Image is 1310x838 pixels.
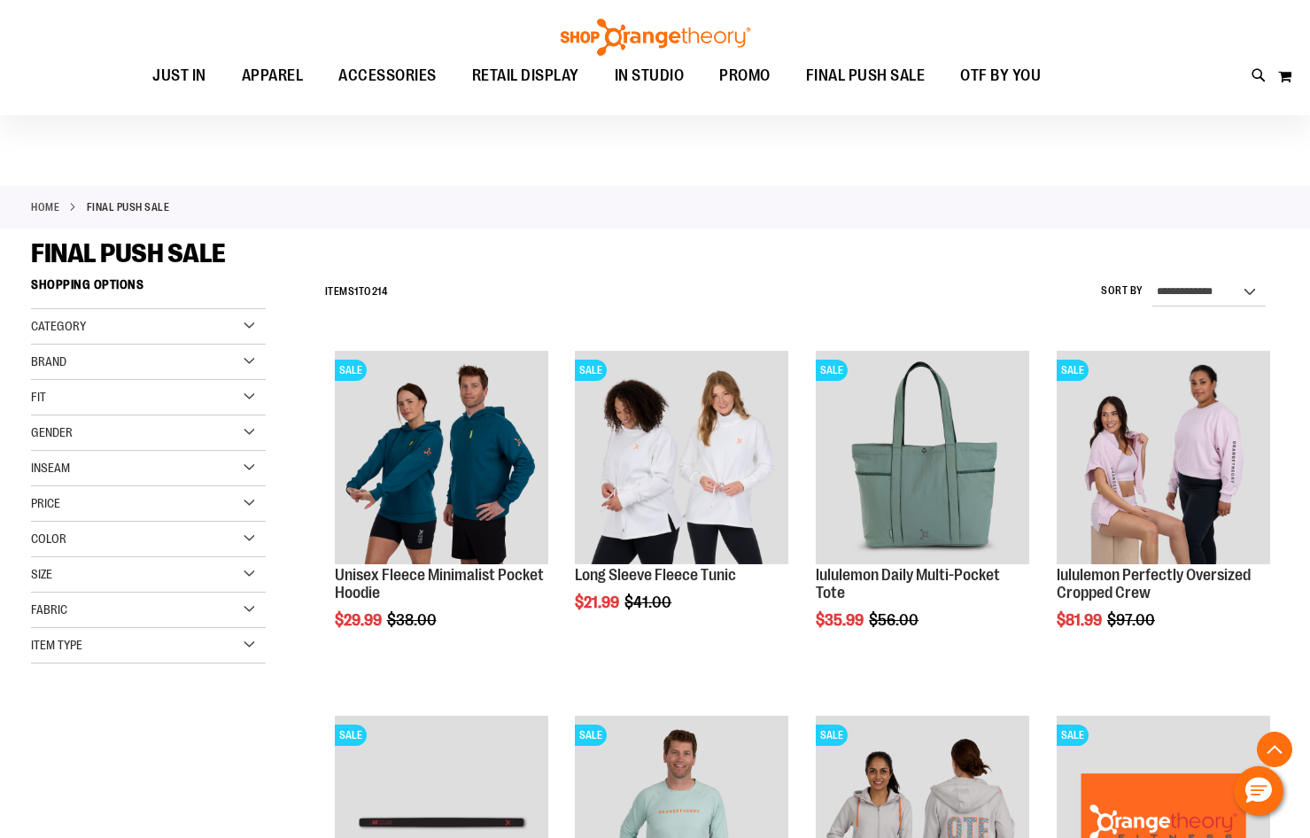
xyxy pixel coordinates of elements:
span: ACCESSORIES [338,56,437,96]
span: FINAL PUSH SALE [806,56,926,96]
a: lululemon Daily Multi-Pocket Tote [816,566,1000,601]
span: Brand [31,354,66,369]
span: $38.00 [387,611,439,629]
a: Product image for Fleece Long SleeveSALE [575,351,788,567]
img: Unisex Fleece Minimalist Pocket Hoodie [335,351,548,564]
a: OTF BY YOU [942,56,1058,97]
span: $21.99 [575,594,622,611]
span: Fabric [31,602,67,617]
img: lululemon Daily Multi-Pocket Tote [816,351,1029,564]
a: lululemon Perfectly Oversized Cropped CrewSALE [1057,351,1270,567]
span: RETAIL DISPLAY [472,56,579,96]
span: $29.99 [335,611,384,629]
span: SALE [335,725,367,746]
a: Long Sleeve Fleece Tunic [575,566,736,584]
span: $56.00 [869,611,921,629]
a: Home [31,199,59,215]
button: Back To Top [1257,732,1292,767]
span: 1 [354,285,359,298]
a: RETAIL DISPLAY [454,56,597,97]
span: SALE [816,360,848,381]
strong: FINAL PUSH SALE [87,199,170,215]
span: Gender [31,425,73,439]
span: Inseam [31,461,70,475]
a: APPAREL [224,56,322,97]
span: Color [31,532,66,546]
h2: Items to [325,278,388,306]
span: SALE [575,725,607,746]
span: SALE [816,725,848,746]
div: product [1048,342,1279,674]
span: $41.00 [624,594,674,611]
label: Sort By [1101,283,1143,299]
a: lululemon Perfectly Oversized Cropped Crew [1057,566,1251,601]
span: $35.99 [816,611,866,629]
a: PROMO [702,56,788,97]
span: SALE [1057,360,1089,381]
span: $97.00 [1107,611,1158,629]
span: JUST IN [152,56,206,96]
span: SALE [1057,725,1089,746]
span: Price [31,496,60,510]
a: lululemon Daily Multi-Pocket ToteSALE [816,351,1029,567]
strong: Shopping Options [31,269,266,309]
span: FINAL PUSH SALE [31,238,226,268]
img: lululemon Perfectly Oversized Cropped Crew [1057,351,1270,564]
span: APPAREL [242,56,304,96]
span: SALE [575,360,607,381]
a: Unisex Fleece Minimalist Pocket HoodieSALE [335,351,548,567]
span: Fit [31,390,46,404]
img: Product image for Fleece Long Sleeve [575,351,788,564]
span: Category [31,319,86,333]
a: ACCESSORIES [321,56,454,97]
a: IN STUDIO [597,56,702,97]
span: Size [31,567,52,581]
a: FINAL PUSH SALE [788,56,943,96]
span: 214 [372,285,388,298]
span: SALE [335,360,367,381]
div: product [326,342,557,674]
button: Hello, have a question? Let’s chat. [1234,766,1283,816]
a: JUST IN [135,56,224,97]
span: $81.99 [1057,611,1105,629]
a: Unisex Fleece Minimalist Pocket Hoodie [335,566,544,601]
span: Item Type [31,638,82,652]
div: product [807,342,1038,674]
span: IN STUDIO [615,56,685,96]
div: product [566,342,797,656]
span: OTF BY YOU [960,56,1041,96]
img: Shop Orangetheory [558,19,753,56]
span: PROMO [719,56,771,96]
